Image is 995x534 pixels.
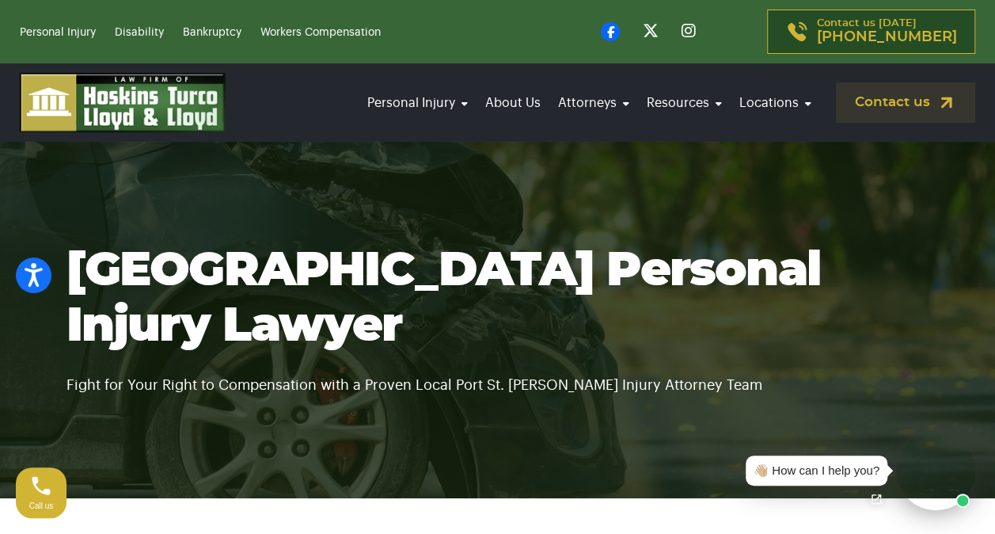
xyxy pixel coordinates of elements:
[183,27,241,38] a: Bankruptcy
[29,502,54,510] span: Call us
[66,243,929,354] h1: [GEOGRAPHIC_DATA] Personal Injury Lawyer
[260,27,381,38] a: Workers Compensation
[754,462,879,480] div: 👋🏼 How can I help you?
[735,81,816,125] a: Locations
[817,29,957,45] span: [PHONE_NUMBER]
[817,18,957,45] p: Contact us [DATE]
[20,73,226,132] img: logo
[363,81,473,125] a: Personal Injury
[767,10,975,54] a: Contact us [DATE][PHONE_NUMBER]
[20,27,96,38] a: Personal Injury
[480,81,545,125] a: About Us
[115,27,164,38] a: Disability
[553,81,634,125] a: Attorneys
[66,354,929,397] p: Fight for Your Right to Compensation with a Proven Local Port St. [PERSON_NAME] Injury Attorney Team
[836,82,975,123] a: Contact us
[860,483,893,516] a: Open chat
[642,81,727,125] a: Resources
